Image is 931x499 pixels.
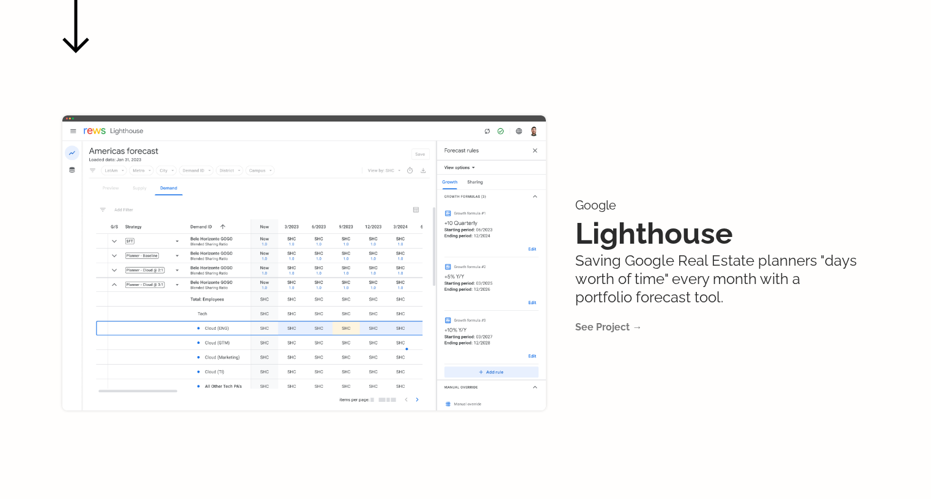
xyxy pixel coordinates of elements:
[575,252,858,307] p: Saving Google Real Estate planners "days worth of time" every month with a portfolio forecast tool.
[575,216,733,250] a: Lighthouse
[575,195,858,215] p: Google
[575,321,642,333] a: See Project →
[62,115,546,410] img: Lighthouse Project Image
